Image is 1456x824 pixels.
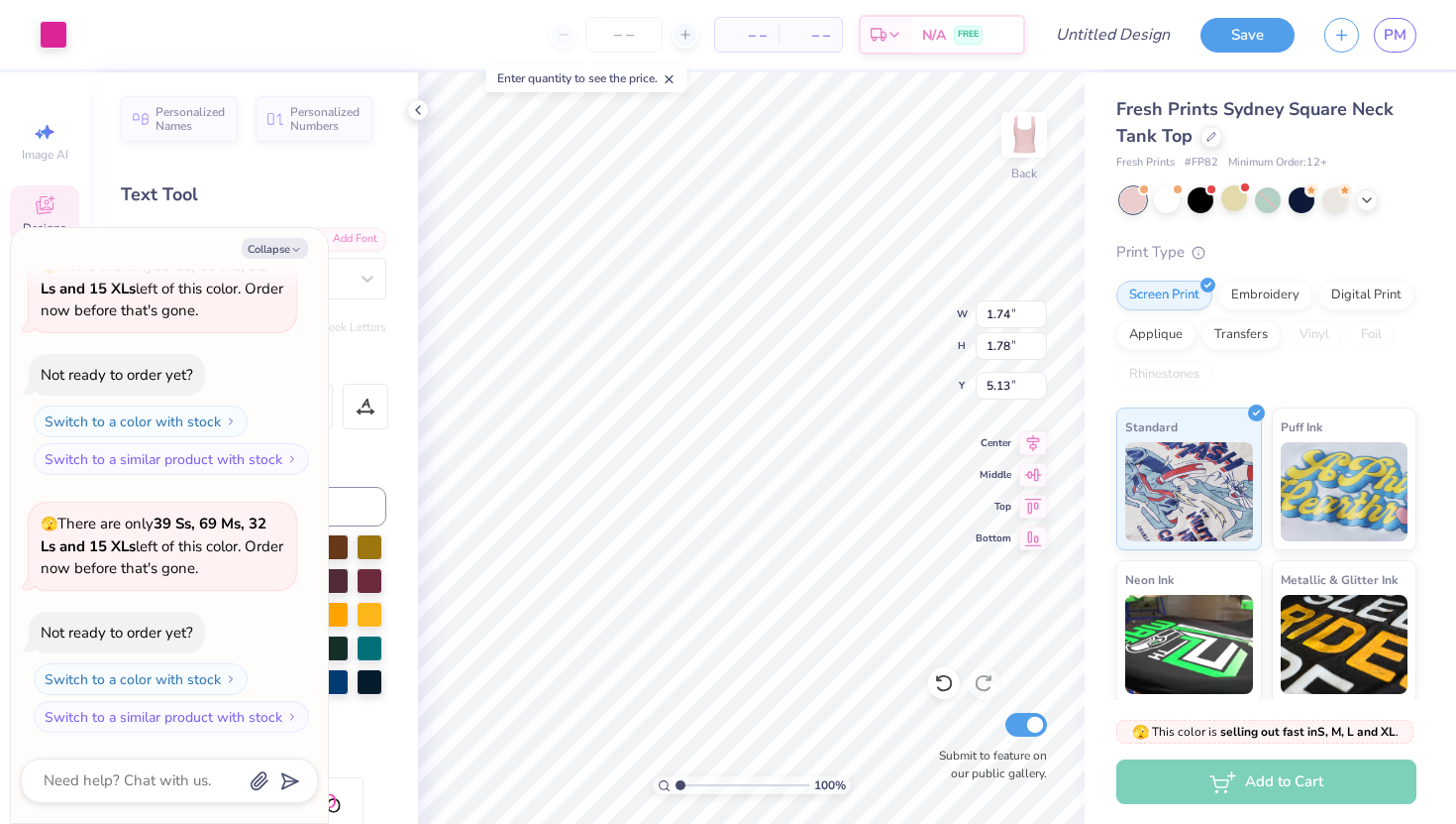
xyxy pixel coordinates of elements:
div: Digital Print [1318,281,1414,310]
span: This color is . [1132,723,1399,741]
img: Switch to a color with stock [225,415,237,427]
span: Top [976,500,1011,514]
div: Rhinestones [1116,360,1212,390]
span: There are only left of this color. Order now before that's gone. [41,256,283,320]
span: FREE [958,28,979,42]
span: N/A [922,25,946,46]
span: – – [790,25,830,46]
input: – – [585,17,663,53]
button: Switch to a color with stock [34,406,248,437]
button: Collapse [242,238,308,259]
span: Bottom [976,531,1011,545]
div: Transfers [1201,320,1281,350]
strong: 39 Ss, 69 Ms, 32 Ls and 15 XLs [41,514,266,556]
div: Add Font [308,228,386,251]
span: Minimum Order: 12 + [1228,155,1327,172]
span: Designs [23,220,66,236]
img: Switch to a color with stock [225,673,237,685]
span: Standard [1125,416,1178,437]
span: Personalized Names [156,105,226,133]
span: Puff Ink [1281,416,1322,437]
span: Center [976,436,1011,450]
button: Switch to a color with stock [34,663,248,695]
button: Switch to a similar product with stock [34,443,309,475]
span: Fresh Prints [1116,155,1175,172]
div: Vinyl [1287,320,1342,350]
span: Neon Ink [1125,569,1174,590]
img: Puff Ink [1281,442,1408,541]
div: Enter quantity to see the price. [486,64,687,92]
span: Personalized Numbers [290,105,361,133]
span: 100 % [814,776,846,794]
input: Untitled Design [1040,15,1186,55]
span: 🫣 [1132,723,1149,742]
span: PM [1384,24,1406,47]
span: Metallic & Glitter Ink [1281,569,1398,590]
span: 🫣 [41,515,57,533]
span: Image AI [22,147,68,163]
img: Neon Ink [1125,595,1253,694]
img: Back [1004,115,1044,155]
label: Submit to feature on our public gallery. [928,747,1047,782]
span: Fresh Prints Sydney Square Neck Tank Top [1116,97,1394,148]
div: Screen Print [1116,281,1212,310]
button: Save [1200,18,1295,53]
div: Text Tool [121,181,386,208]
div: Foil [1348,320,1395,350]
strong: selling out fast in S, M, L and XL [1220,724,1396,740]
img: Standard [1125,442,1253,541]
span: There are only left of this color. Order now before that's gone. [41,514,283,578]
strong: 39 Ss, 69 Ms, 32 Ls and 15 XLs [41,256,266,298]
img: Switch to a similar product with stock [286,453,298,465]
img: Metallic & Glitter Ink [1281,595,1408,694]
img: Switch to a similar product with stock [286,711,298,723]
div: Embroidery [1218,281,1312,310]
div: Not ready to order yet? [41,365,193,385]
div: Print Type [1116,241,1416,264]
span: – – [727,25,767,46]
div: Back [1011,165,1037,182]
span: # FP82 [1185,155,1218,172]
div: Not ready to order yet? [41,623,193,643]
button: Switch to a similar product with stock [34,701,309,733]
div: Applique [1116,320,1196,350]
a: PM [1374,18,1416,53]
span: Middle [976,468,1011,482]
